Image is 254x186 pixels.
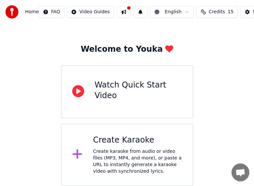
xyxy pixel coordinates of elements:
button: FAQ [39,6,64,18]
span: Home [25,9,39,15]
span: 15 [228,9,234,15]
div: Watch Quick Start Video [95,80,182,101]
img: youka [5,5,19,19]
button: Video Guides [67,6,114,18]
div: Create karaoke from audio or video files (MP3, MP4, and more), or paste a URL to instantly genera... [93,148,182,175]
a: Open chat [231,163,249,181]
div: Create Karaoke [93,135,182,146]
button: Credits15 [196,6,238,18]
nav: breadcrumb [25,9,39,15]
span: Credits [209,9,225,15]
div: Welcome to Youka [81,44,174,55]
